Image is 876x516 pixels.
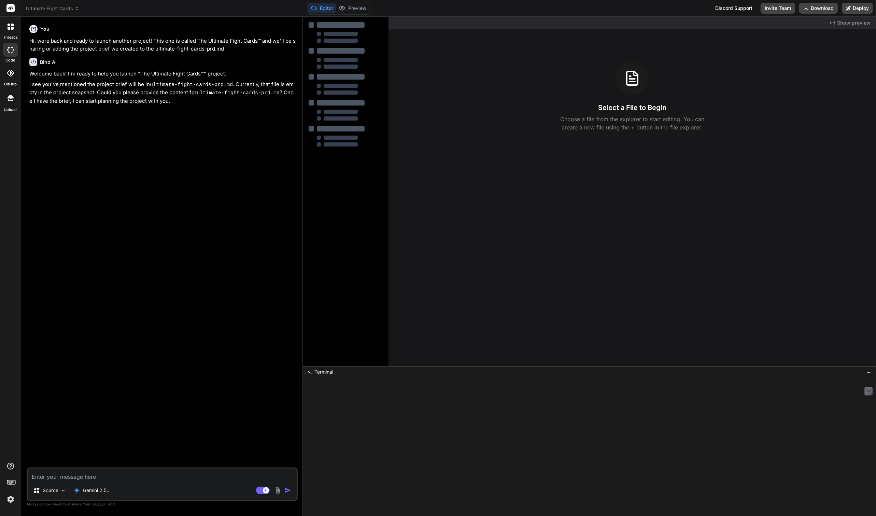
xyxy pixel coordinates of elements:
[3,34,18,40] label: threads
[867,368,871,375] span: −
[284,487,291,494] img: icon
[73,487,80,494] img: Gemini 2.5 flash
[598,103,666,112] h3: Select a File to Begin
[60,488,66,493] img: Pick Models
[4,81,17,87] label: GitHub
[27,501,298,507] p: Always double-check its answers. Your in Bind
[29,81,296,105] p: I see you've mentioned the project brief will be in . Currently, that file is empty in the projec...
[4,107,17,113] label: Upload
[307,368,312,375] span: >_
[336,3,369,13] button: Preview
[5,493,16,505] img: settings
[842,3,873,14] button: Deploy
[556,115,709,131] p: Choose a file from the explorer to start editing. You can create a new file using the + button in...
[865,366,872,377] button: −
[6,57,15,63] label: code
[799,3,838,14] button: Download
[43,487,58,494] p: Source
[26,5,79,12] span: Ultimate Fight Cards
[40,26,50,32] h6: You
[29,37,296,53] p: Hi, were back and ready to launch another project! This one is called The Ultimate Fight Cards™ a...
[197,90,280,96] code: ultimate-fight-cards-prd.md
[314,368,333,375] span: Terminal
[91,502,104,506] span: privacy
[150,82,233,88] code: ultimate-fight-cards-prd.md
[83,487,109,494] p: Gemini 2.5..
[837,19,871,26] span: Show preview
[274,487,282,494] img: attachment
[711,3,757,14] div: Discord Support
[308,3,336,13] button: Editor
[761,3,795,14] button: Invite Team
[29,70,296,78] p: Welcome back! I'm ready to help you launch "The Ultimate Fight Cards™" project.
[40,59,57,66] h6: Bind AI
